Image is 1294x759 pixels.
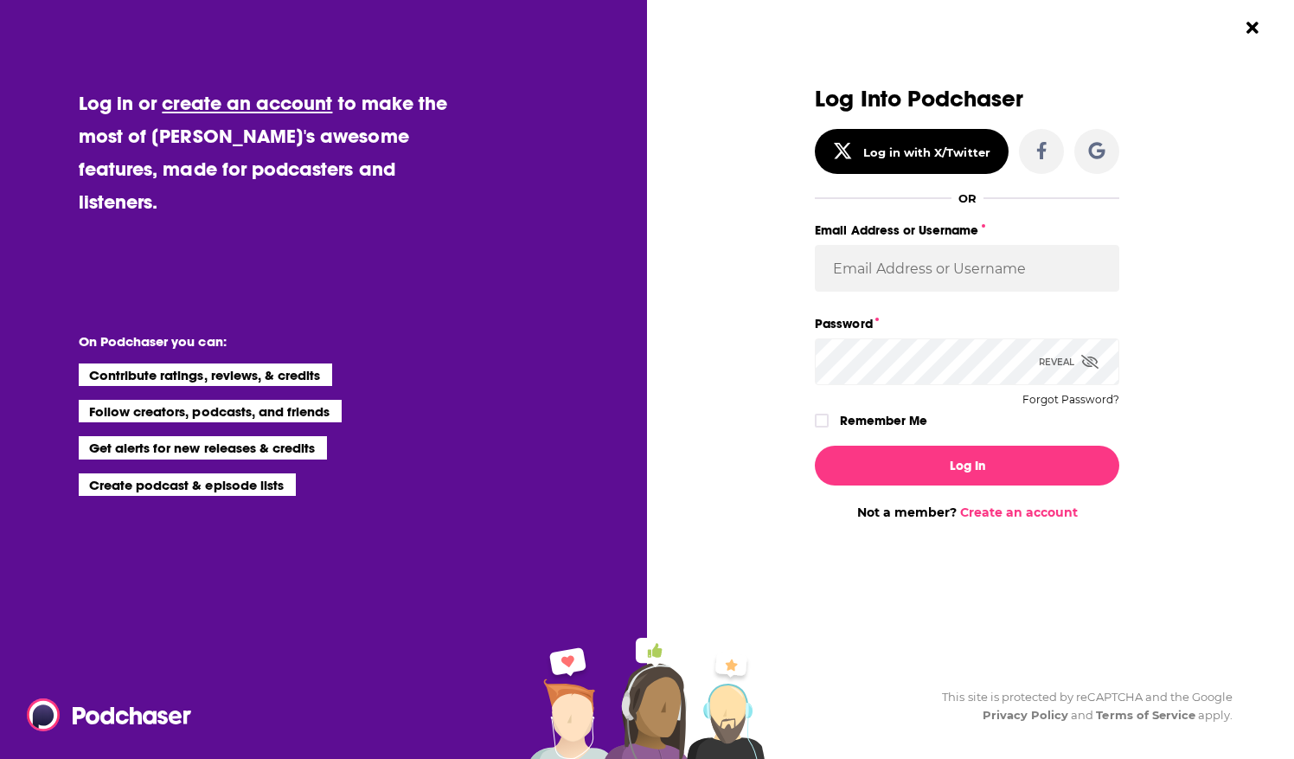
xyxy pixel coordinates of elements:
[815,312,1119,335] label: Password
[79,436,327,459] li: Get alerts for new releases & credits
[815,446,1119,486] button: Log In
[79,363,333,386] li: Contribute ratings, reviews, & credits
[79,333,425,350] li: On Podchaser you can:
[1022,394,1119,406] button: Forgot Password?
[162,91,332,115] a: create an account
[960,505,1078,520] a: Create an account
[983,708,1069,722] a: Privacy Policy
[815,87,1119,112] h3: Log Into Podchaser
[863,145,990,159] div: Log in with X/Twitter
[815,219,1119,241] label: Email Address or Username
[79,473,296,496] li: Create podcast & episode lists
[840,409,927,432] label: Remember Me
[958,191,977,205] div: OR
[815,505,1119,520] div: Not a member?
[79,400,343,422] li: Follow creators, podcasts, and friends
[27,698,179,731] a: Podchaser - Follow, Share and Rate Podcasts
[27,698,193,731] img: Podchaser - Follow, Share and Rate Podcasts
[1236,11,1269,44] button: Close Button
[815,245,1119,292] input: Email Address or Username
[1039,338,1099,385] div: Reveal
[815,129,1009,174] button: Log in with X/Twitter
[1096,708,1195,722] a: Terms of Service
[928,688,1233,724] div: This site is protected by reCAPTCHA and the Google and apply.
